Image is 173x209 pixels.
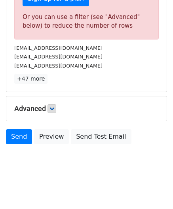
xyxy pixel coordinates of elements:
h5: Advanced [14,104,159,113]
small: [EMAIL_ADDRESS][DOMAIN_NAME] [14,63,103,69]
a: Send Test Email [71,129,131,144]
a: Preview [34,129,69,144]
small: [EMAIL_ADDRESS][DOMAIN_NAME] [14,54,103,60]
small: [EMAIL_ADDRESS][DOMAIN_NAME] [14,45,103,51]
div: Or you can use a filter (see "Advanced" below) to reduce the number of rows [23,13,150,30]
a: +47 more [14,74,48,84]
iframe: Chat Widget [133,171,173,209]
a: Send [6,129,32,144]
